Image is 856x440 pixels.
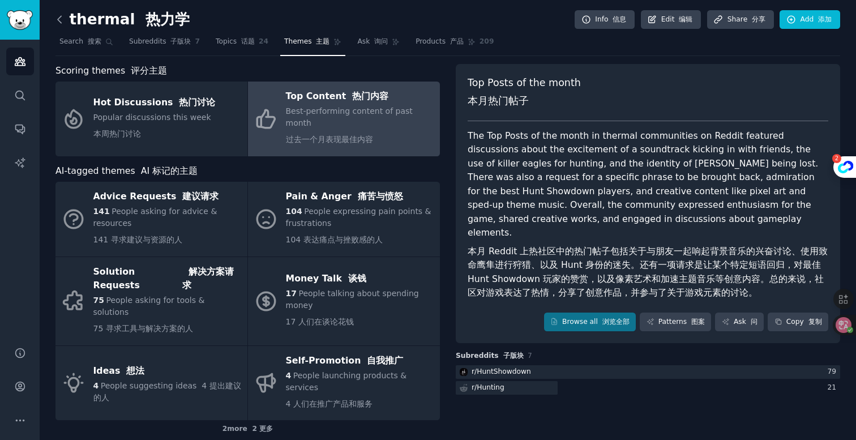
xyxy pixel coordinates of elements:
[679,15,692,23] font: 编辑
[286,270,434,288] div: Money Talk
[131,65,167,76] font: 评分主题
[286,188,434,206] div: Pain & Anger
[93,113,211,138] span: Popular discussions this week
[101,381,197,390] span: People suggesting ideas
[55,346,247,421] a: Ideas 想法4People suggesting ideas 4 提出建议的人
[55,33,117,56] a: Search 搜索
[503,352,524,360] font: 子版块
[472,383,504,393] div: r/ Hunting
[412,33,498,56] a: Products 产品209
[468,95,529,106] font: 本月热门帖子
[212,33,272,56] a: Topics 话题24
[252,425,273,433] font: 2 更多
[216,37,255,47] span: Topics
[613,15,626,23] font: 信息
[818,15,832,23] font: 添加
[575,10,635,29] a: Info 信息
[248,82,440,156] a: Top Content 热门内容Best-performing content of past month过去一个月表现最佳内容
[93,381,99,390] span: 4
[286,289,297,298] span: 17
[141,165,198,176] font: AI 标记的主题
[752,15,765,23] font: 分享
[468,246,828,298] font: 本月 Reddit 上热社区中的热门帖子包括关于与朋友一起响起背景音乐的兴奋讨论、使用致命鹰隼进行狩猎、以及 Hunt 身份的迷失。还有一项请求是让某个特定短语回归，对最佳 Hunt Showd...
[248,257,440,345] a: Money Talk 谈钱17People talking about spending money17 人们在谈论花钱
[480,37,494,47] span: 209
[259,37,268,47] span: 24
[641,10,701,29] a: Edit 编辑
[286,317,354,326] font: 17 人们在谈论花钱
[55,164,198,178] span: AI-tagged themes
[468,76,581,113] span: Top Posts of the month
[691,318,705,326] font: 图案
[280,33,345,56] a: Themes 主题
[93,93,216,112] div: Hot Discussions
[348,273,366,284] font: 谈钱
[182,266,234,291] font: 解决方案请求
[468,129,828,305] div: The Top Posts of the month in thermal communities on Reddit featured discussions about the excite...
[808,318,822,326] font: 复制
[93,296,205,317] span: People asking for tools & solutions
[353,33,404,56] a: Ask 询问
[286,135,373,144] font: 过去一个月表现最佳内容
[55,182,247,257] a: Advice Requests 建议请求141People asking for advice & resources141 寻求建议与资源的人
[93,296,104,305] span: 75
[352,91,388,101] font: 热门内容
[179,97,215,108] font: 热门讨论
[93,263,242,294] div: Solution Requests
[827,367,840,377] div: 79
[145,11,190,28] font: 热力学
[286,399,373,408] font: 4 人们在推广产品和服务
[286,207,431,228] span: People expressing pain points & frustrations
[93,129,141,138] font: 本周热门讨论
[195,37,200,47] span: 7
[416,37,464,47] span: Products
[357,37,388,47] span: Ask
[456,365,840,379] a: HuntShowdownr/HuntShowdown79
[640,313,711,332] a: Patterns 图案
[59,37,101,47] span: Search
[93,207,110,216] span: 141
[460,368,468,376] img: HuntShowdown
[715,313,764,332] a: Ask 问
[241,37,255,45] font: 话题
[286,207,302,216] span: 104
[286,371,407,392] span: People launching products & services
[602,318,630,326] font: 浏览全部
[129,37,191,47] span: Subreddits
[93,362,242,381] div: Ideas
[768,313,828,332] button: Copy 复制
[286,371,292,380] span: 4
[286,289,419,310] span: People talking about spending money
[55,64,167,78] span: Scoring themes
[450,37,464,45] font: 产品
[126,365,144,376] font: 想法
[55,82,247,156] a: Hot Discussions 热门讨论Popular discussions this week本周热门讨论
[88,37,101,45] font: 搜索
[93,207,217,228] span: People asking for advice & resources
[456,351,524,361] span: Subreddits
[55,11,190,29] h2: thermal
[93,235,182,244] font: 141 寻求建议与资源的人
[93,324,193,333] font: 75 寻求工具与解决方案的人
[286,106,413,144] span: Best-performing content of past month
[284,37,329,47] span: Themes
[55,420,440,438] div: 2 more
[93,188,242,206] div: Advice Requests
[751,318,757,326] font: 问
[170,37,191,45] font: 子版块
[528,352,532,360] span: 7
[367,355,403,366] font: 自我推广
[456,381,840,395] a: r/Hunting21
[182,191,219,202] font: 建议请求
[7,10,33,30] img: GummySearch logo
[316,37,329,45] font: 主题
[707,10,774,29] a: Share 分享
[286,352,434,370] div: Self-Promotion
[544,313,636,332] a: Browse all 浏览全部
[374,37,388,45] font: 询问
[125,33,204,56] a: Subreddits 子版块7
[472,367,531,377] div: r/ HuntShowdown
[827,383,840,393] div: 21
[286,235,383,244] font: 104 表达痛点与挫败感的人
[780,10,840,29] a: Add 添加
